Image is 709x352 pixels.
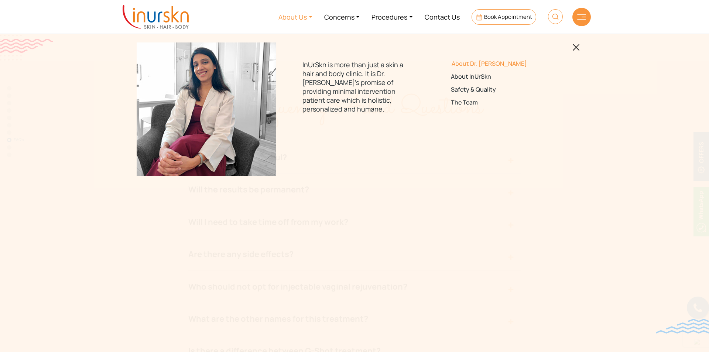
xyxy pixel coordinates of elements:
a: About Dr. [PERSON_NAME] [451,60,555,67]
a: Safety & Quality [451,86,555,93]
a: Book Appointment [472,9,536,25]
a: Concerns [318,3,366,31]
a: The Team [451,99,555,106]
span: Book Appointment [484,13,532,21]
img: HeaderSearch [548,9,563,24]
img: inurskn-logo [123,5,189,29]
a: Contact Us [419,3,466,31]
p: InUrSkn is more than just a skin a hair and body clinic. It is Dr. [PERSON_NAME]'s promise of pro... [302,60,406,113]
img: menuabout [137,42,276,176]
img: blackclosed [573,44,580,51]
img: bluewave [656,319,709,334]
a: Procedures [366,3,419,31]
a: About Us [273,3,318,31]
img: hamLine.svg [577,14,586,20]
a: About InUrSkn [451,73,555,80]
